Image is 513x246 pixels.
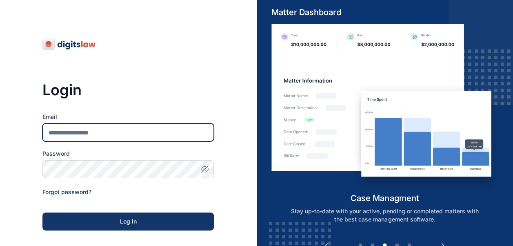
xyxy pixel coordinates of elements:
[42,212,214,230] button: Log in
[42,113,214,121] label: Email
[42,150,214,158] label: Password
[42,82,214,98] h3: Login
[271,24,498,192] img: case-management
[271,7,498,18] h5: Matter Dashboard
[42,38,96,51] img: digitslaw-logo
[280,207,489,224] p: Stay up-to-date with your active, pending or completed matters with the best case management soft...
[271,192,498,204] h5: case managment
[42,188,91,195] a: Forgot password?
[56,217,201,226] div: Log in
